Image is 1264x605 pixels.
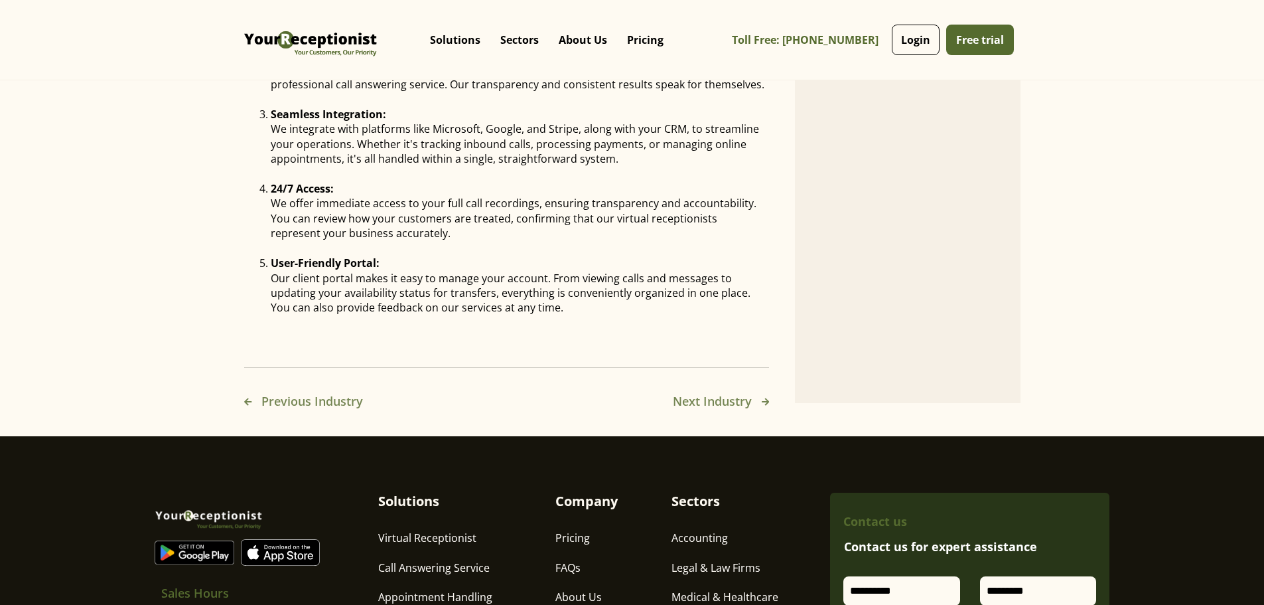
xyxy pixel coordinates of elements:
[241,10,380,70] img: Virtual Receptionist - Answering Service - Call and Live Chat Receptionist - Virtual Receptionist...
[271,181,334,196] strong: 24/7 Access:
[378,560,490,578] a: Call Answering Service
[155,541,234,564] img: Virtual Receptionist - Answering Service - Call and Live Chat Receptionist - Virtual Receptionist...
[671,493,720,509] h4: Sectors
[244,398,251,406] div: 
[671,530,728,549] a: Accounting
[555,560,581,578] a: FAQs
[161,584,229,602] h6: Sales Hours
[555,493,618,509] h4: Company
[271,107,769,181] li: We integrate with platforms like Microsoft, Google, and Stripe, along with your CRM, to streamlin...
[672,394,751,408] div: Next Industry
[271,256,769,315] li: Our client portal makes it easy to manage your account. From viewing calls and messages to updati...
[420,13,490,66] div: Solutions
[732,25,888,55] a: Toll Free: [PHONE_NUMBER]
[549,13,617,66] div: About Us
[555,530,590,549] a: Pricing
[490,13,549,66] div: Sectors
[241,10,380,70] a: home
[506,394,768,408] a: Next Industry
[271,181,769,256] li: We offer immediate access to your full call recordings, ensuring transparency and accountability....
[946,25,1014,55] a: Free trial
[271,107,386,122] strong: Seamless Integration:
[261,394,363,408] div: Previous Industry
[378,530,476,549] a: Virtual Receptionist
[244,394,506,408] a: Previous Industry
[843,537,1096,557] h3: Contact us for expert assistance
[559,33,607,46] p: About Us
[892,25,940,55] a: Login
[843,513,907,531] div: Contact us
[671,560,760,578] a: Legal & Law Firms
[241,539,320,566] img: Virtual Receptionist - Answering Service - Call and Live Chat Receptionist - Virtual Receptionist...
[378,493,439,509] h4: Solutions
[430,33,480,46] p: Solutions
[617,20,673,60] a: Pricing
[500,33,539,46] p: Sectors
[155,493,263,539] img: Virtual Receptionist - Answering Service - Call and Live Chat Receptionist - Virtual Receptionist...
[1198,541,1264,605] iframe: Chat Widget
[761,398,768,406] div: 
[271,256,380,270] strong: User-Friendly Portal:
